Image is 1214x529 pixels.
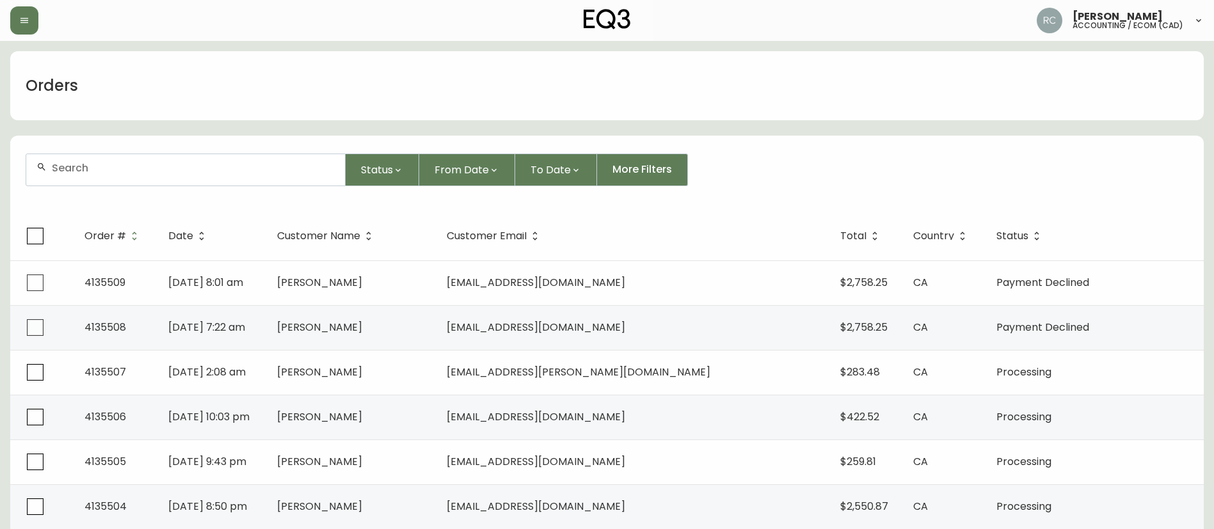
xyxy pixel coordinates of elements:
span: CA [913,320,928,335]
span: $2,758.25 [840,275,888,290]
span: [DATE] 2:08 am [168,365,246,379]
span: [EMAIL_ADDRESS][DOMAIN_NAME] [447,275,625,290]
span: CA [913,409,928,424]
span: 4135506 [84,409,126,424]
button: From Date [419,154,515,186]
span: 4135507 [84,365,126,379]
span: Country [913,230,971,242]
span: Date [168,230,210,242]
span: $283.48 [840,365,880,379]
img: f4ba4e02bd060be8f1386e3ca455bd0e [1037,8,1062,33]
span: [EMAIL_ADDRESS][DOMAIN_NAME] [447,454,625,469]
span: Processing [996,499,1051,514]
span: [EMAIL_ADDRESS][DOMAIN_NAME] [447,409,625,424]
span: Payment Declined [996,275,1089,290]
span: Customer Name [277,232,360,240]
span: 4135509 [84,275,125,290]
button: Status [346,154,419,186]
span: [PERSON_NAME] [277,409,362,424]
span: [DATE] 8:01 am [168,275,243,290]
span: [PERSON_NAME] [277,275,362,290]
span: Total [840,232,867,240]
span: [PERSON_NAME] [1073,12,1163,22]
span: [EMAIL_ADDRESS][DOMAIN_NAME] [447,499,625,514]
span: [EMAIL_ADDRESS][DOMAIN_NAME] [447,320,625,335]
span: 4135504 [84,499,127,514]
span: Customer Name [277,230,377,242]
span: CA [913,454,928,469]
span: CA [913,365,928,379]
span: Customer Email [447,232,527,240]
span: $422.52 [840,409,879,424]
span: From Date [435,162,489,178]
span: $2,550.87 [840,499,888,514]
span: More Filters [612,162,672,177]
span: Status [996,232,1028,240]
span: Date [168,232,193,240]
span: $2,758.25 [840,320,888,335]
span: Order # [84,232,126,240]
span: [DATE] 10:03 pm [168,409,250,424]
span: Payment Declined [996,320,1089,335]
span: 4135508 [84,320,126,335]
span: $259.81 [840,454,876,469]
span: [EMAIL_ADDRESS][PERSON_NAME][DOMAIN_NAME] [447,365,710,379]
span: [PERSON_NAME] [277,454,362,469]
img: logo [584,9,631,29]
span: To Date [531,162,571,178]
span: Processing [996,409,1051,424]
span: [DATE] 8:50 pm [168,499,247,514]
span: Processing [996,365,1051,379]
span: Status [996,230,1045,242]
span: Country [913,232,954,240]
h1: Orders [26,75,78,97]
button: To Date [515,154,597,186]
span: Status [361,162,393,178]
span: CA [913,499,928,514]
input: Search [52,162,335,174]
span: [DATE] 7:22 am [168,320,245,335]
span: 4135505 [84,454,126,469]
span: Order # [84,230,143,242]
h5: accounting / ecom (cad) [1073,22,1183,29]
span: [PERSON_NAME] [277,320,362,335]
span: Processing [996,454,1051,469]
span: CA [913,275,928,290]
span: Total [840,230,883,242]
span: [DATE] 9:43 pm [168,454,246,469]
span: [PERSON_NAME] [277,365,362,379]
span: Customer Email [447,230,543,242]
button: More Filters [597,154,688,186]
span: [PERSON_NAME] [277,499,362,514]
